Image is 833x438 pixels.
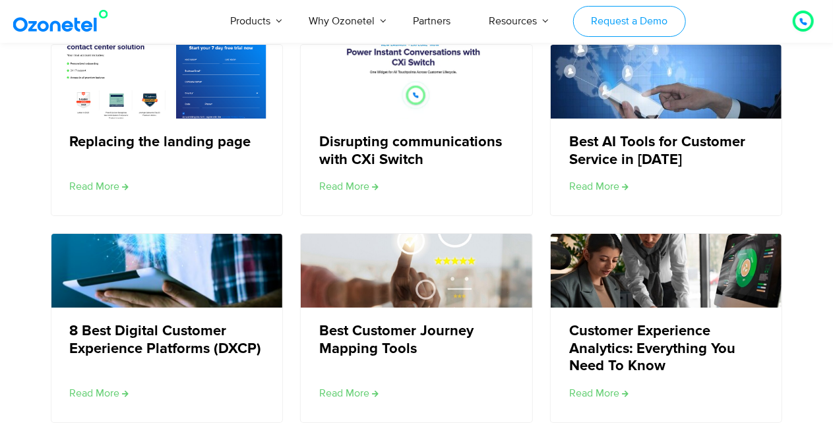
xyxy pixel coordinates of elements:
[569,323,762,375] a: Customer Experience Analytics: Everything You Need To Know
[569,178,629,194] a: Read more about Best AI Tools for Customer Service in 2024
[569,385,629,401] a: Read more about Customer Experience Analytics: Everything You Need To Know
[573,6,686,37] a: Request a Demo
[319,385,379,401] a: Read more about Best Customer Journey Mapping Tools
[319,323,512,358] a: Best Customer Journey Mapping Tools
[319,178,379,194] a: Read more about Disrupting communications with CXi Switch
[569,134,762,169] a: Best AI Tools for Customer Service in [DATE]
[70,134,251,151] a: Replacing the landing page
[70,385,129,401] a: Read more about 8 Best Digital Customer Experience Platforms (DXCP)
[319,134,512,169] a: Disrupting communications with CXi Switch
[70,178,129,194] a: Read more about Replacing the landing page
[70,323,263,358] a: 8 Best Digital Customer Experience Platforms (DXCP)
